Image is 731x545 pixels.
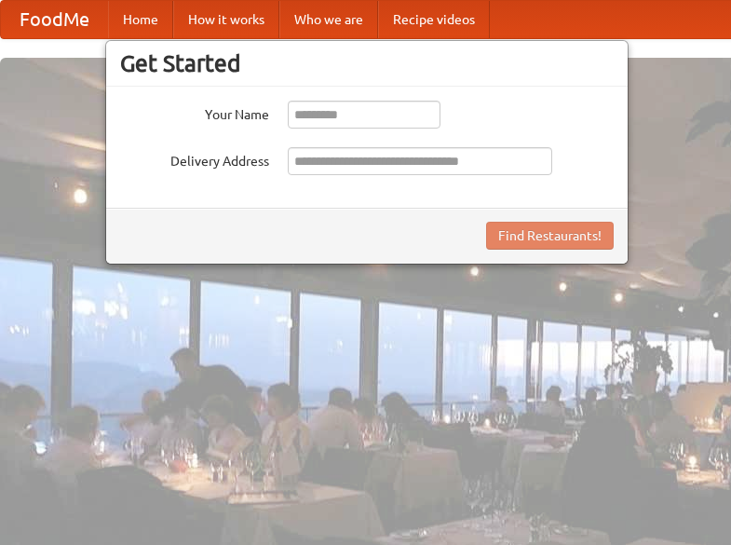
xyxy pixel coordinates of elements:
[173,1,279,38] a: How it works
[120,49,614,77] h3: Get Started
[108,1,173,38] a: Home
[279,1,378,38] a: Who we are
[486,222,614,250] button: Find Restaurants!
[1,1,108,38] a: FoodMe
[120,147,269,170] label: Delivery Address
[120,101,269,124] label: Your Name
[378,1,490,38] a: Recipe videos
